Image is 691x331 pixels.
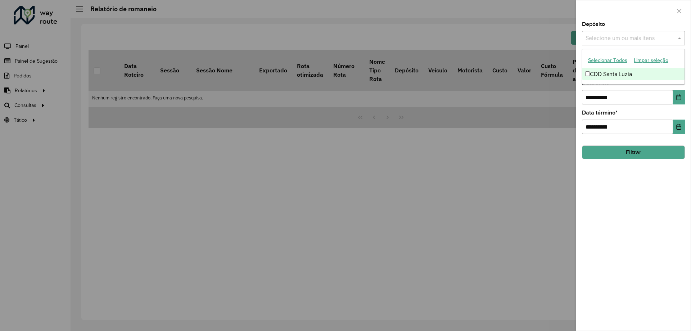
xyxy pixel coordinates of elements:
[673,120,685,134] button: Choose Date
[582,20,605,28] label: Depósito
[673,90,685,104] button: Choose Date
[582,108,618,117] label: Data término
[585,55,631,66] button: Selecionar Todos
[631,55,672,66] button: Limpar seleção
[582,146,685,159] button: Filtrar
[582,49,685,85] ng-dropdown-panel: Options list
[582,68,685,80] div: CDD Santa Luzia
